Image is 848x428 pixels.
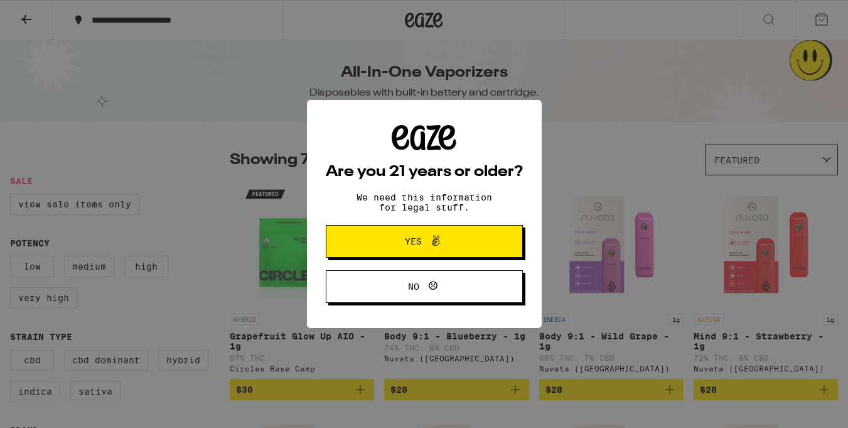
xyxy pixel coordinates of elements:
[326,225,523,258] button: Yes
[408,282,419,291] span: No
[346,192,503,212] p: We need this information for legal stuff.
[326,165,523,180] h2: Are you 21 years or older?
[405,237,422,246] span: Yes
[326,270,523,303] button: No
